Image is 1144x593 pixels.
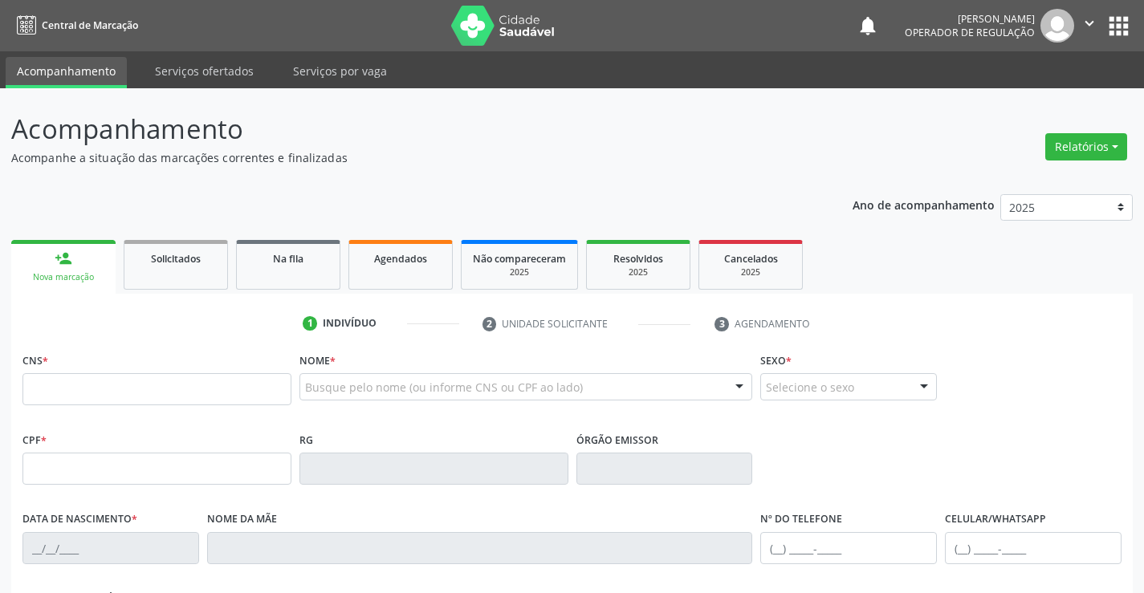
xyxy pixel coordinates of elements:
span: Operador de regulação [905,26,1035,39]
label: Nome da mãe [207,507,277,532]
i:  [1081,14,1098,32]
input: __/__/____ [22,532,199,564]
label: Data de nascimento [22,507,137,532]
a: Acompanhamento [6,57,127,88]
button: Relatórios [1045,133,1127,160]
p: Acompanhamento [11,109,796,149]
p: Ano de acompanhamento [853,194,995,214]
div: [PERSON_NAME] [905,12,1035,26]
span: Agendados [374,252,427,266]
a: Central de Marcação [11,12,138,39]
div: Indivíduo [323,316,377,331]
span: Não compareceram [473,252,566,266]
span: Selecione o sexo [766,379,854,396]
label: Nº do Telefone [760,507,842,532]
span: Cancelados [724,252,778,266]
div: Nova marcação [22,271,104,283]
span: Resolvidos [613,252,663,266]
label: CPF [22,428,47,453]
div: 2025 [473,266,566,278]
div: 1 [303,316,317,331]
span: Solicitados [151,252,201,266]
a: Serviços por vaga [282,57,398,85]
div: person_add [55,250,72,267]
p: Acompanhe a situação das marcações correntes e finalizadas [11,149,796,166]
label: Sexo [760,348,792,373]
label: Nome [299,348,336,373]
input: (__) _____-_____ [945,532,1122,564]
span: Busque pelo nome (ou informe CNS ou CPF ao lado) [305,379,583,396]
label: Órgão emissor [576,428,658,453]
button: notifications [857,14,879,37]
div: 2025 [710,266,791,278]
span: Central de Marcação [42,18,138,32]
img: img [1040,9,1074,43]
label: RG [299,428,313,453]
label: Celular/WhatsApp [945,507,1046,532]
label: CNS [22,348,48,373]
a: Serviços ofertados [144,57,265,85]
button: apps [1105,12,1133,40]
input: (__) _____-_____ [760,532,937,564]
div: 2025 [598,266,678,278]
span: Na fila [273,252,303,266]
button:  [1074,9,1105,43]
